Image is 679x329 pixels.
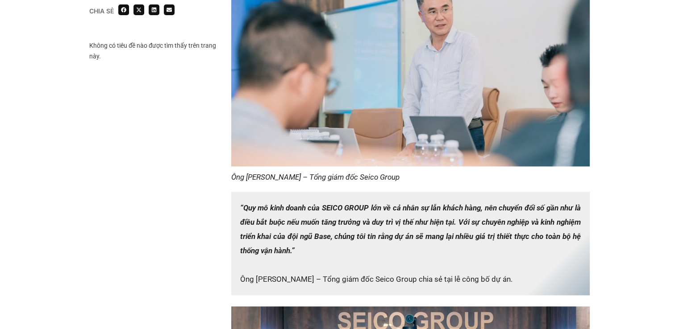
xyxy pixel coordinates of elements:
div: Chia sẻ [89,8,114,14]
div: Share on linkedin [149,4,159,15]
strong: “Quy mô kinh doanh của SEICO GROUP lớn về cả nhân sự lẫn khách hàng, nên chuyển đổi số gần như là... [240,203,581,255]
div: Share on facebook [118,4,129,15]
em: Ông [PERSON_NAME] – Tổng giám đốc Seico Group [231,173,400,181]
div: Share on email [164,4,175,15]
p: Ông [PERSON_NAME] – Tổng giám đốc Seico Group chia sẻ tại lễ công bố dự án. [231,192,590,295]
div: Share on x-twitter [133,4,144,15]
div: Không có tiêu đề nào được tìm thấy trên trang này. [89,40,222,62]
